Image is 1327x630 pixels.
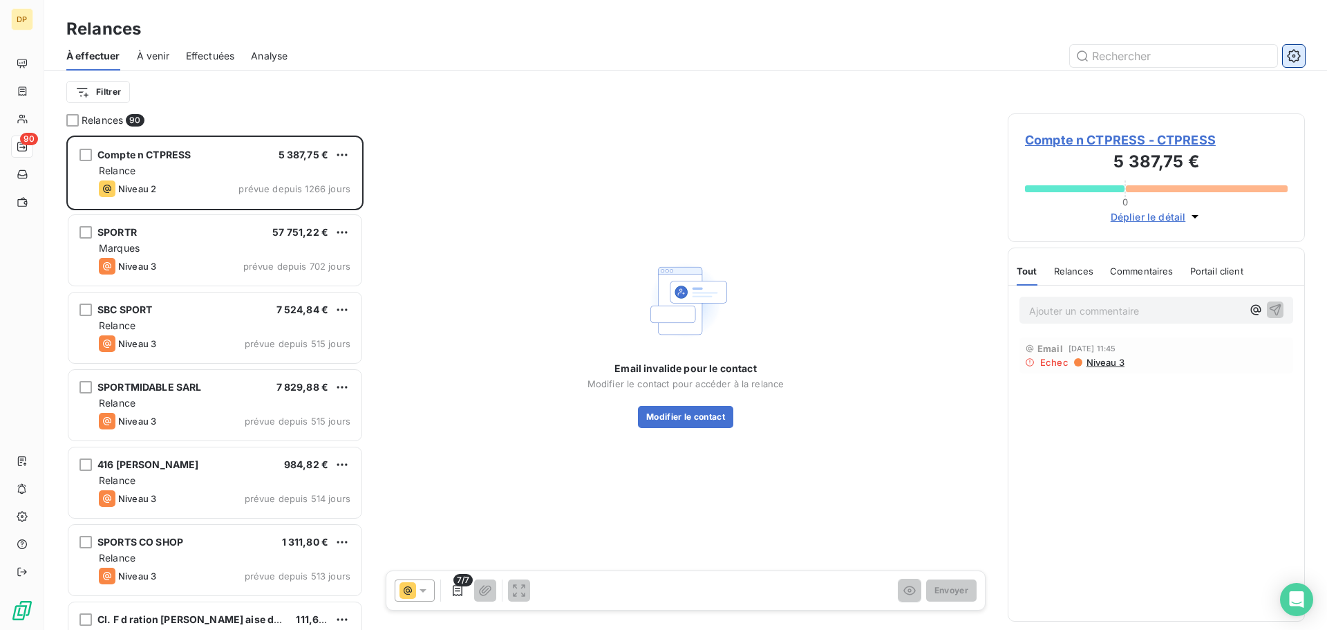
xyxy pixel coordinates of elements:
[1040,357,1069,368] span: Echec
[243,261,350,272] span: prévue depuis 702 jours
[118,493,156,504] span: Niveau 3
[66,17,141,41] h3: Relances
[641,257,730,345] img: Empty state
[1070,45,1277,67] input: Rechercher
[1122,196,1128,207] span: 0
[453,574,473,586] span: 7/7
[1069,344,1116,353] span: [DATE] 11:45
[1107,209,1207,225] button: Déplier le détail
[137,49,169,63] span: À venir
[99,397,135,409] span: Relance
[99,242,140,254] span: Marques
[296,613,334,625] span: 111,62 €
[245,416,350,427] span: prévue depuis 515 jours
[118,571,156,582] span: Niveau 3
[97,613,320,625] span: Cl. F d ration [PERSON_NAME] aise des Sports
[66,49,120,63] span: À effectuer
[1054,266,1093,277] span: Relances
[284,458,328,470] span: 984,82 €
[276,381,329,393] span: 7 829,88 €
[99,552,135,564] span: Relance
[1017,266,1037,277] span: Tout
[66,81,130,103] button: Filtrer
[118,416,156,427] span: Niveau 3
[118,338,156,349] span: Niveau 3
[126,114,144,127] span: 90
[251,49,288,63] span: Analyse
[587,378,784,389] span: Modifier le contact pour accéder à la relance
[1110,266,1174,277] span: Commentaires
[97,226,137,238] span: SPORTR
[99,474,135,486] span: Relance
[1280,583,1313,616] div: Open Intercom Messenger
[99,319,135,331] span: Relance
[97,458,199,470] span: 416 [PERSON_NAME]
[282,536,329,548] span: 1 311,80 €
[1037,343,1063,354] span: Email
[11,600,33,622] img: Logo LeanPay
[638,406,733,428] button: Modifier le contact
[614,362,757,376] span: Email invalide pour le contact
[245,493,350,504] span: prévue depuis 514 jours
[1025,131,1288,149] span: Compte n CTPRESS - CTPRESS
[1085,357,1124,368] span: Niveau 3
[279,149,329,160] span: 5 387,75 €
[1190,266,1243,277] span: Portail client
[276,304,329,315] span: 7 524,84 €
[238,183,350,194] span: prévue depuis 1266 jours
[1025,149,1288,177] h3: 5 387,75 €
[97,381,202,393] span: SPORTMIDABLE SARL
[1111,210,1186,224] span: Déplier le détail
[97,149,191,160] span: Compte n CTPRESS
[926,580,977,602] button: Envoyer
[11,8,33,30] div: DP
[97,304,152,315] span: SBC SPORT
[118,183,156,194] span: Niveau 2
[99,165,135,176] span: Relance
[245,338,350,349] span: prévue depuis 515 jours
[82,113,123,127] span: Relances
[20,133,38,145] span: 90
[118,261,156,272] span: Niveau 3
[272,226,328,238] span: 57 751,22 €
[11,136,32,158] a: 90
[186,49,235,63] span: Effectuées
[245,571,350,582] span: prévue depuis 513 jours
[66,136,364,630] div: grid
[97,536,183,548] span: SPORTS CO SHOP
